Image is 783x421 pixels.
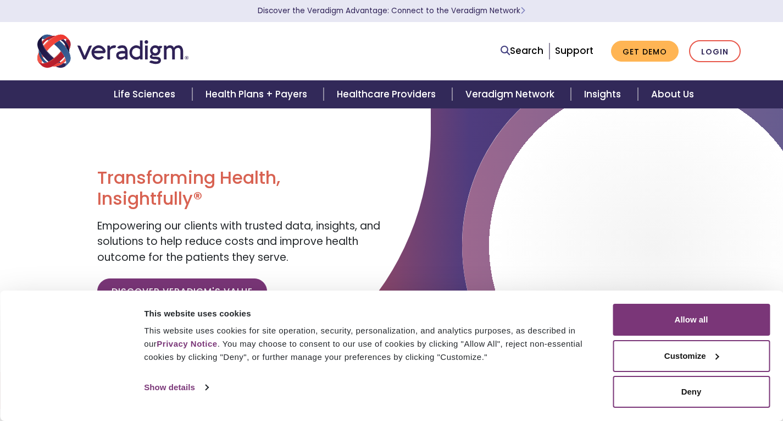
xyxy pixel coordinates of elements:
[97,218,380,265] span: Empowering our clients with trusted data, insights, and solutions to help reduce costs and improv...
[613,340,770,372] button: Customize
[192,80,324,108] a: Health Plans + Payers
[613,304,770,336] button: Allow all
[144,307,600,320] div: This website uses cookies
[611,41,679,62] a: Get Demo
[520,6,525,16] span: Learn More
[452,80,571,108] a: Veradigm Network
[258,6,525,16] a: Discover the Veradigm Advantage: Connect to the Veradigm NetworkLearn More
[144,324,600,364] div: This website uses cookies for site operation, security, personalization, and analytics purposes, ...
[501,43,543,58] a: Search
[157,339,217,348] a: Privacy Notice
[37,33,188,69] img: Veradigm logo
[97,278,267,304] a: Discover Veradigm's Value
[555,44,593,57] a: Support
[101,80,192,108] a: Life Sciences
[571,80,637,108] a: Insights
[638,80,707,108] a: About Us
[689,40,741,63] a: Login
[97,167,383,210] h1: Transforming Health, Insightfully®
[324,80,452,108] a: Healthcare Providers
[144,379,208,396] a: Show details
[613,376,770,408] button: Deny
